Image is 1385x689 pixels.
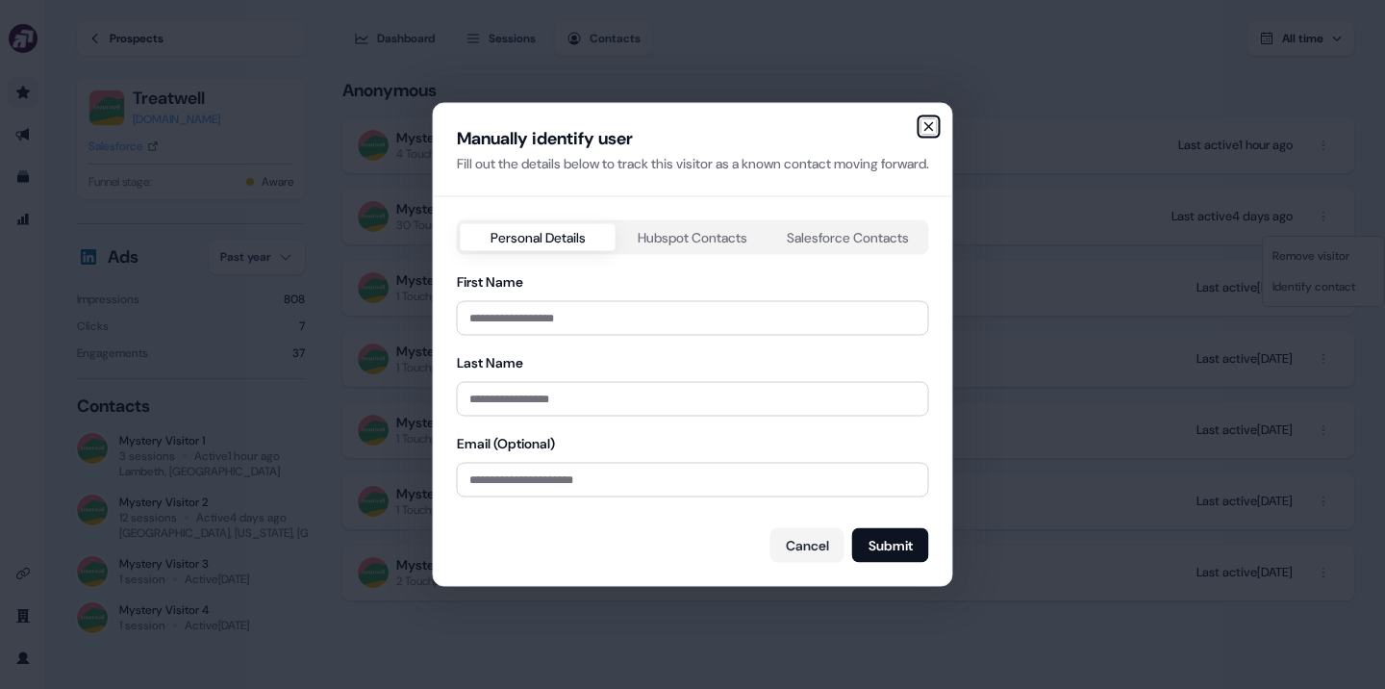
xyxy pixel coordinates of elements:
[461,224,616,251] button: Personal Details
[852,528,929,563] button: Submit
[457,273,523,291] label: First Name
[457,127,929,150] div: Manually identify user
[457,354,523,371] label: Last Name
[616,224,770,251] button: Hubspot Contacts
[770,224,925,251] button: Salesforce Contacts
[457,154,929,173] div: Fill out the details below to track this visitor as a known contact moving forward.
[457,435,555,452] label: Email (Optional)
[770,528,844,563] button: Cancel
